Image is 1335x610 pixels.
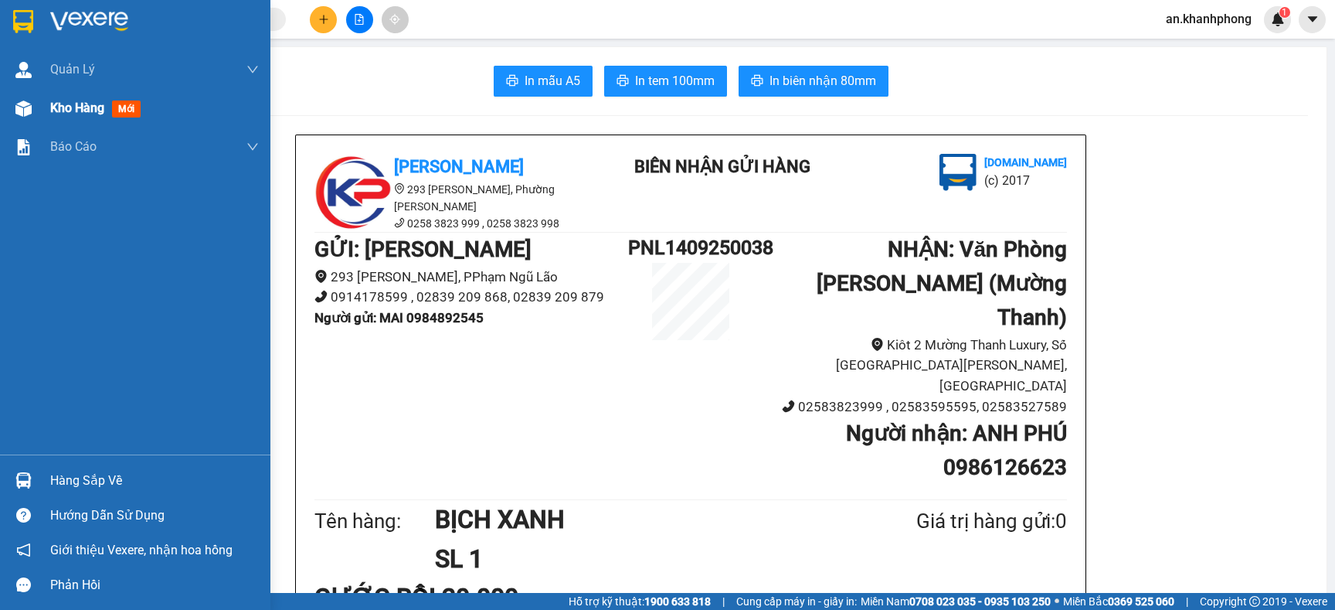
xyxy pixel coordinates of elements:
[628,233,753,263] h1: PNL1409250038
[318,14,329,25] span: plus
[984,171,1067,190] li: (c) 2017
[16,578,31,592] span: message
[644,595,711,608] strong: 1900 633 818
[1055,598,1059,605] span: ⚪️
[435,540,841,578] h1: SL 1
[50,574,259,597] div: Phản hồi
[15,101,32,117] img: warehouse-icon
[394,157,524,176] b: [PERSON_NAME]
[1271,12,1285,26] img: icon-new-feature
[939,154,977,191] img: logo.jpg
[314,290,328,303] span: phone
[15,472,32,489] img: warehouse-icon
[753,397,1067,417] li: 02583823999 , 02583595595, 02583527589
[50,101,104,115] span: Kho hàng
[753,335,1067,397] li: Kiôt 2 Mường Thanh Luxury, Số [GEOGRAPHIC_DATA][PERSON_NAME], [GEOGRAPHIC_DATA]
[1249,596,1260,607] span: copyright
[1063,593,1174,610] span: Miền Bắc
[1108,595,1174,608] strong: 0369 525 060
[634,157,810,176] b: BIÊN NHẬN GỬI HÀNG
[246,63,259,76] span: down
[314,270,328,283] span: environment
[314,181,593,215] li: 293 [PERSON_NAME], Phường [PERSON_NAME]
[861,593,1051,610] span: Miền Nam
[751,74,763,89] span: printer
[50,540,233,560] span: Giới thiệu Vexere, nhận hoa hồng
[50,137,97,156] span: Báo cáo
[817,237,1067,330] b: NHẬN : Văn Phòng [PERSON_NAME] (Mường Thanh)
[506,74,518,89] span: printer
[722,593,725,610] span: |
[1186,593,1188,610] span: |
[846,421,1067,480] b: Người nhận : ANH PHÚ 0986126623
[569,593,711,610] span: Hỗ trợ kỹ thuật:
[394,217,405,228] span: phone
[1306,12,1320,26] span: caret-down
[246,141,259,153] span: down
[314,154,392,231] img: logo.jpg
[314,237,532,262] b: GỬI : [PERSON_NAME]
[604,66,727,97] button: printerIn tem 100mm
[19,100,87,172] b: [PERSON_NAME]
[354,14,365,25] span: file-add
[314,310,484,325] b: Người gửi : MAI 0984892545
[19,19,97,97] img: logo.jpg
[871,338,884,351] span: environment
[50,60,95,79] span: Quản Lý
[314,506,435,537] div: Tên hàng:
[1282,7,1287,18] span: 1
[168,19,205,56] img: logo.jpg
[100,22,148,122] b: BIÊN NHẬN GỬI HÀNG
[13,10,33,33] img: logo-vxr
[1153,9,1264,29] span: an.khanhphong
[769,71,876,90] span: In biên nhận 80mm
[130,73,212,93] li: (c) 2017
[525,71,580,90] span: In mẫu A5
[635,71,715,90] span: In tem 100mm
[389,14,400,25] span: aim
[1299,6,1326,33] button: caret-down
[15,62,32,78] img: warehouse-icon
[736,593,857,610] span: Cung cấp máy in - giấy in:
[739,66,888,97] button: printerIn biên nhận 80mm
[314,287,628,308] li: 0914178599 , 02839 209 868, 02839 209 879
[909,595,1051,608] strong: 0708 023 035 - 0935 103 250
[314,215,593,232] li: 0258 3823 999 , 0258 3823 998
[617,74,629,89] span: printer
[15,139,32,155] img: solution-icon
[1279,7,1290,18] sup: 1
[16,543,31,557] span: notification
[841,506,1067,537] div: Giá trị hàng gửi: 0
[984,156,1067,169] b: [DOMAIN_NAME]
[394,183,405,194] span: environment
[782,400,795,413] span: phone
[112,101,141,118] span: mới
[494,66,593,97] button: printerIn mẫu A5
[130,59,212,71] b: [DOMAIN_NAME]
[16,508,31,523] span: question-circle
[346,6,373,33] button: file-add
[50,469,259,492] div: Hàng sắp về
[310,6,337,33] button: plus
[435,500,841,539] h1: BỊCH XANH
[50,504,259,527] div: Hướng dẫn sử dụng
[314,267,628,288] li: 293 [PERSON_NAME], PPhạm Ngũ Lão
[382,6,409,33] button: aim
